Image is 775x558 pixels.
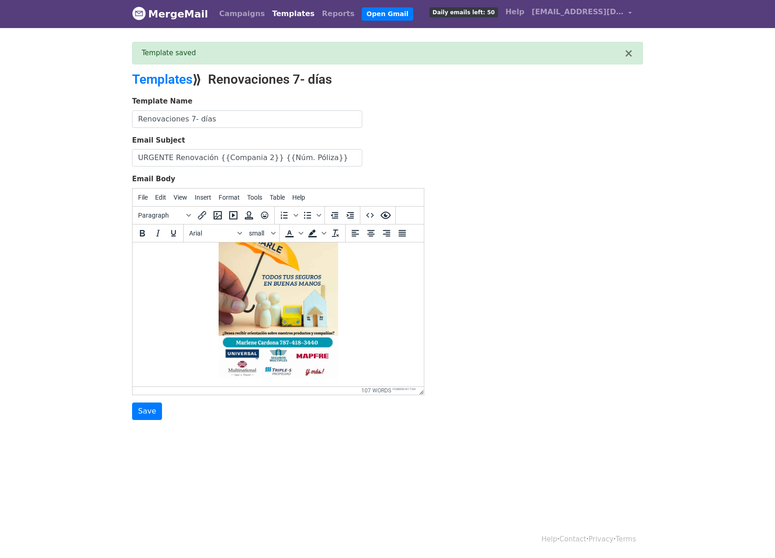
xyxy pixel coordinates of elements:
[185,225,245,241] button: Fonts
[589,535,613,543] a: Privacy
[215,5,268,23] a: Campaigns
[429,7,498,17] span: Daily emails left: 50
[150,225,166,241] button: Italic
[393,387,416,391] a: Powered by Tiny
[133,242,424,386] iframe: Rich Text Area. Press ALT-0 for help.
[132,174,175,184] label: Email Body
[210,207,226,223] button: Insert/edit image
[134,207,194,223] button: Blocks
[134,225,150,241] button: Bold
[347,225,363,241] button: Align left
[379,225,394,241] button: Align right
[194,207,210,223] button: Insert/edit link
[282,225,305,241] div: Text color
[532,6,624,17] span: [EMAIL_ADDRESS][DOMAIN_NAME]
[305,225,328,241] div: Background color
[195,194,211,201] span: Insert
[624,48,633,59] button: ×
[138,194,148,201] span: File
[378,207,393,223] button: Preview
[138,212,183,219] span: Paragraph
[277,207,300,223] div: Numbered list
[132,6,146,20] img: MergeMail logo
[362,207,378,223] button: Source code
[132,72,468,87] h2: ⟫ Renovaciones 7- días
[219,194,240,201] span: Format
[318,5,359,23] a: Reports
[328,225,343,241] button: Clear formatting
[416,387,424,395] div: Resize
[560,535,586,543] a: Contact
[132,72,192,87] a: Templates
[292,194,305,201] span: Help
[132,4,208,23] a: MergeMail
[142,48,624,58] div: Template saved
[363,225,379,241] button: Align center
[729,514,775,558] iframe: Chat Widget
[361,387,391,394] button: 107 words
[542,535,557,543] a: Help
[502,3,528,21] a: Help
[426,3,502,21] a: Daily emails left: 50
[394,225,410,241] button: Justify
[132,135,185,146] label: Email Subject
[327,207,342,223] button: Decrease indent
[155,194,166,201] span: Edit
[174,194,187,201] span: View
[268,5,318,23] a: Templates
[270,194,285,201] span: Table
[241,207,257,223] button: Insert template
[189,230,234,237] span: Arial
[249,230,269,237] span: small
[132,403,162,420] input: Save
[362,7,413,21] a: Open Gmail
[300,207,323,223] div: Bullet list
[528,3,636,24] a: [EMAIL_ADDRESS][DOMAIN_NAME]
[226,207,241,223] button: Insert/edit media
[257,207,272,223] button: Emoticons
[245,225,278,241] button: Font sizes
[616,535,636,543] a: Terms
[342,207,358,223] button: Increase indent
[247,194,262,201] span: Tools
[132,96,192,107] label: Template Name
[166,225,181,241] button: Underline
